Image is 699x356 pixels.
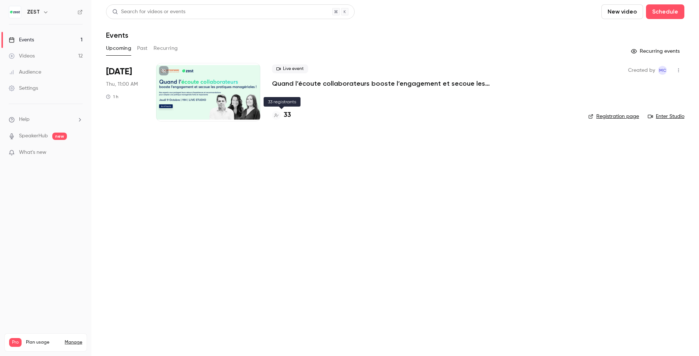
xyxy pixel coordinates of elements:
[9,52,35,60] div: Videos
[9,85,38,92] div: Settings
[106,94,118,100] div: 1 h
[52,133,67,140] span: new
[154,42,178,54] button: Recurring
[106,31,128,40] h1: Events
[65,340,82,345] a: Manage
[284,110,291,120] h4: 33
[9,36,34,44] div: Events
[9,6,21,18] img: ZEST
[106,81,138,88] span: Thu, 11:00 AM
[9,338,22,347] span: Pro
[19,149,46,156] span: What's new
[106,63,144,122] div: Oct 9 Thu, 11:00 AM (Europe/Paris)
[588,113,639,120] a: Registration page
[648,113,684,120] a: Enter Studio
[26,340,60,345] span: Plan usage
[19,116,30,123] span: Help
[106,66,132,78] span: [DATE]
[137,42,148,54] button: Past
[646,4,684,19] button: Schedule
[9,116,83,123] li: help-dropdown-opener
[272,64,308,73] span: Live event
[19,132,48,140] a: SpeakerHub
[601,4,643,19] button: New video
[658,66,667,75] span: Marie Cannaferina
[9,68,41,76] div: Audience
[272,110,291,120] a: 33
[106,42,131,54] button: Upcoming
[628,66,655,75] span: Created by
[27,8,40,16] h6: ZEST
[659,66,666,75] span: MC
[112,8,185,16] div: Search for videos or events
[628,45,684,57] button: Recurring events
[272,79,491,88] a: Quand l’écoute collaborateurs booste l’engagement et secoue les pratiques managériales !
